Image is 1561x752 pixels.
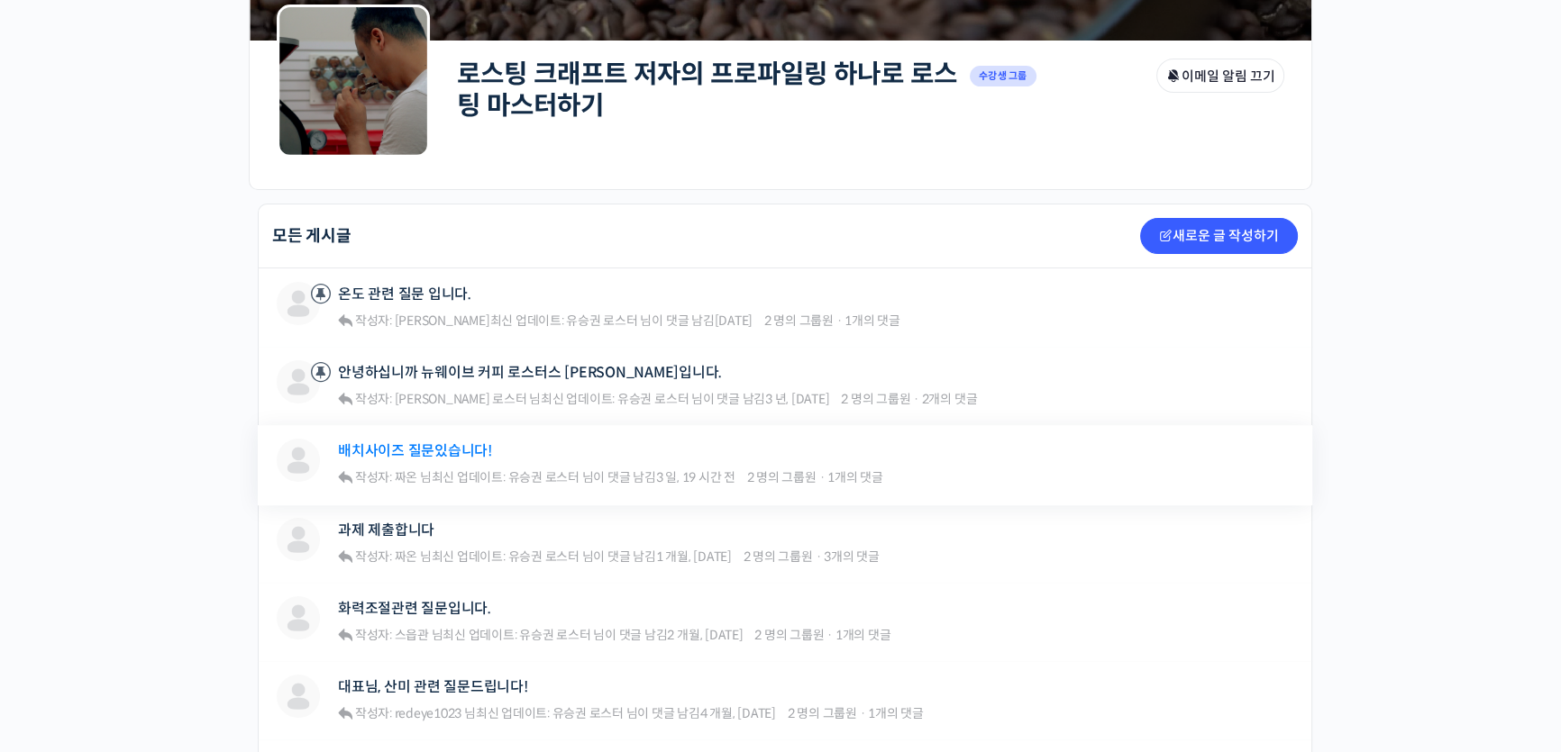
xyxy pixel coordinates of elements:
[338,442,492,459] a: 배치사이즈 질문있습니다!
[338,678,528,695] a: 대표님, 산미 관련 질문드립니다!
[841,391,910,407] span: 2 명의 그룹원
[457,58,957,122] a: 로스팅 크래프트 저자의 프로파일링 하나로 로스팅 마스터하기
[338,521,434,539] a: 과제 제출합니다
[516,627,590,643] a: 유승권 로스터
[764,313,834,329] span: 2 명의 그룹원
[119,571,233,616] a: 대화
[550,705,624,721] a: 유승권 로스터
[818,469,825,485] span: ·
[355,313,490,329] span: 작성자: [PERSON_NAME]
[747,469,817,485] span: 2 명의 그룹원
[913,391,919,407] span: ·
[835,627,891,643] span: 1개의 댓글
[355,627,891,643] div: 최신 업데이트:
[844,313,900,329] span: 1개의 댓글
[355,705,924,721] div: 최신 업데이트:
[615,391,689,407] a: 유승권 로스터
[564,313,753,329] span: 님이 댓글 남김
[355,705,476,721] span: 작성자: redeye1023 님
[57,598,68,612] span: 홈
[615,391,829,407] span: 님이 댓글 남김
[744,548,813,565] span: 2 명의 그룹원
[355,548,880,565] div: 최신 업데이트:
[667,627,743,643] a: 2 개월, [DATE]
[507,469,579,485] span: 유승권 로스터
[506,469,735,485] span: 님이 댓글 남김
[516,627,743,643] span: 님이 댓글 남김
[507,548,579,565] span: 유승권 로스터
[355,313,900,329] div: 최신 업데이트:
[355,469,432,485] span: 작성자: 짜온 님
[566,313,637,329] span: 유승권 로스터
[355,627,443,643] span: 작성자: 스읍관 님
[564,313,638,329] a: 유승권 로스터
[519,627,590,643] span: 유승권 로스터
[506,548,580,565] a: 유승권 로스터
[338,600,491,617] a: 화력조절관련 질문입니다.
[826,627,833,643] span: ·
[233,571,346,616] a: 설정
[355,469,883,485] div: 최신 업데이트:
[338,285,471,303] a: 온도 관련 질문 입니다.
[754,627,824,643] span: 2 명의 그룹원
[788,705,857,721] span: 2 명의 그룹원
[970,66,1036,86] span: 수강생 그룹
[355,391,541,407] span: 작성자: [PERSON_NAME] 로스터 님
[5,571,119,616] a: 홈
[617,391,689,407] span: 유승권 로스터
[355,548,432,565] span: 작성자: 짜온 님
[1140,218,1298,254] a: 새로운 글 작성하기
[165,599,187,613] span: 대화
[836,313,843,329] span: ·
[859,705,865,721] span: ·
[550,705,776,721] span: 님이 댓글 남김
[272,228,351,244] h2: 모든 게시글
[506,469,580,485] a: 유승권 로스터
[355,391,977,407] div: 최신 업데이트:
[868,705,924,721] span: 1개의 댓글
[765,391,829,407] a: 3 년, [DATE]
[278,598,300,612] span: 설정
[277,5,430,158] img: Group logo of 로스팅 크래프트 저자의 프로파일링 하나로 로스팅 마스터하기
[506,548,732,565] span: 님이 댓글 남김
[656,469,735,485] a: 3 일, 19 시간 전
[827,469,883,485] span: 1개의 댓글
[700,705,776,721] a: 4 개월, [DATE]
[815,548,821,565] span: ·
[338,364,722,381] a: 안녕하십니까 뉴웨이브 커피 로스터스 [PERSON_NAME]입니다.
[1156,59,1284,93] button: 이메일 알림 끄기
[656,548,732,565] a: 1 개월, [DATE]
[552,705,624,721] span: 유승권 로스터
[824,548,880,565] span: 3개의 댓글
[922,391,978,407] span: 2개의 댓글
[715,313,753,329] a: [DATE]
